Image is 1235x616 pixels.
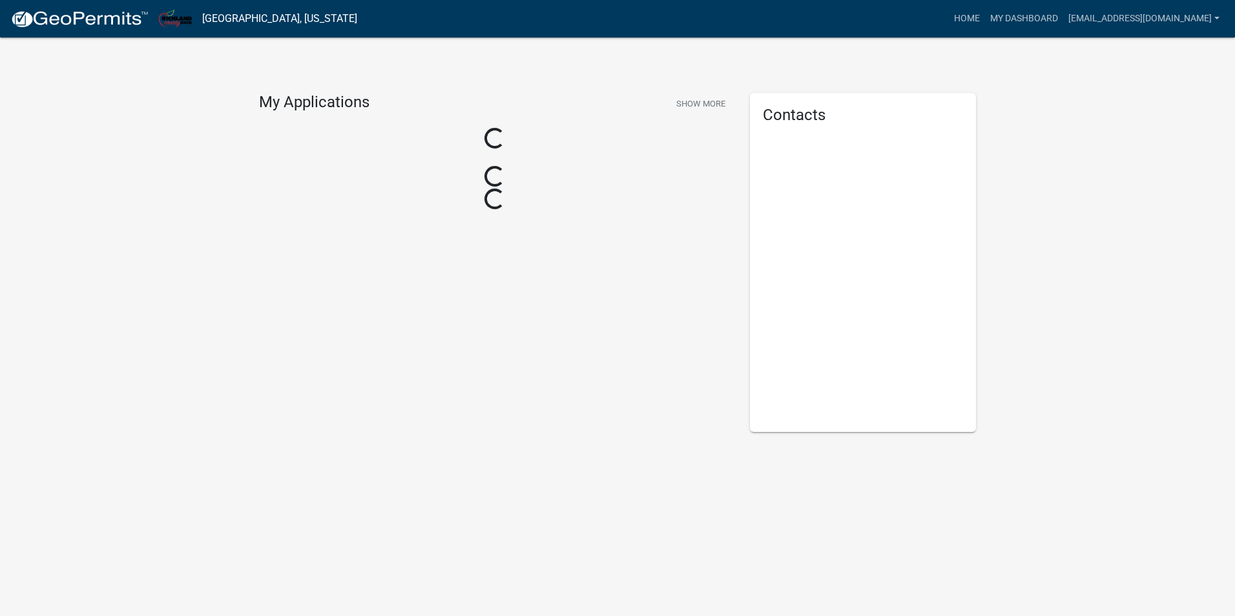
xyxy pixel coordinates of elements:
a: [GEOGRAPHIC_DATA], [US_STATE] [202,8,357,30]
h4: My Applications [259,93,369,112]
a: [EMAIL_ADDRESS][DOMAIN_NAME] [1063,6,1225,31]
img: Richland County, Ohio [159,10,192,27]
button: Show More [671,93,731,114]
a: My Dashboard [985,6,1063,31]
a: Home [949,6,985,31]
h5: Contacts [763,106,963,125]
